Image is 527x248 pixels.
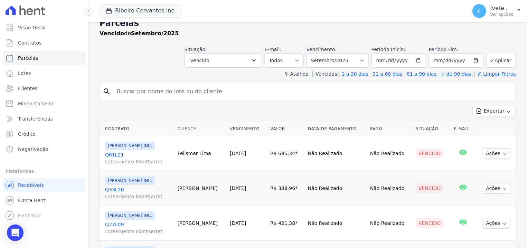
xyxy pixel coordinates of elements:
span: Loteamento MontSerrat [105,228,172,235]
div: Vencido [416,149,444,158]
a: 31 a 60 dias [373,71,402,77]
td: R$ 421,38 [267,206,305,241]
label: Período Inicío: [371,47,405,52]
span: Crédito [18,131,36,137]
a: Negativação [3,142,85,156]
span: [PERSON_NAME] INC. [105,142,155,150]
p: de [100,29,179,38]
a: Q61L21Loteamento MontSerrat [105,151,172,165]
span: Contratos [18,39,41,46]
th: Valor [267,122,305,136]
strong: Vencido [100,30,124,37]
a: ✗ Limpar Filtros [474,71,516,77]
i: search [103,87,111,96]
th: Cliente [175,122,227,136]
span: Conta Hent [18,197,45,204]
th: E-mail [451,122,475,136]
label: Vencimento: [307,47,337,52]
a: Visão Geral [3,21,85,35]
span: Vencido [190,56,209,65]
button: Ribeiro Cervantes Inc. [100,4,182,17]
span: Clientes [18,85,37,92]
div: Plataformas [6,167,83,175]
a: Transferências [3,112,85,126]
th: Situação [413,122,451,136]
button: Ações [483,148,510,159]
span: I. [478,9,481,13]
td: R$ 388,96 [267,171,305,206]
input: Buscar por nome do lote ou do cliente [112,85,513,98]
span: Minha Carteira [18,100,54,107]
label: Vencidos: [312,71,339,77]
th: Vencimento [227,122,267,136]
a: Crédito [3,127,85,141]
th: Contrato [100,122,175,136]
label: Situação: [185,47,207,52]
button: Aplicar [486,53,516,68]
span: Transferências [18,115,53,122]
span: Loteamento MontSerrat [105,193,172,200]
td: Não Realizado [367,171,413,206]
strong: Setembro/2025 [131,30,179,37]
span: Recebíveis [18,182,44,189]
button: I. Ivete . Ver opções [467,1,527,21]
td: Não Realizado [367,136,413,171]
label: Período Fim: [429,46,483,53]
th: Pago [367,122,413,136]
span: Negativação [18,146,48,153]
td: Não Realizado [305,136,367,171]
td: Felismar Lima [175,136,227,171]
span: Lotes [18,70,31,77]
span: [PERSON_NAME] INC. [105,211,155,220]
h2: Parcelas [100,17,516,29]
span: [PERSON_NAME] INC. [105,177,155,185]
a: Q33L20Loteamento MontSerrat [105,186,172,200]
button: Ações [483,218,510,229]
a: 1 a 30 dias [342,71,368,77]
td: [PERSON_NAME] [175,171,227,206]
a: Conta Hent [3,193,85,207]
a: Minha Carteira [3,97,85,111]
button: Exportar [472,106,516,116]
label: E-mail: [265,47,282,52]
td: Não Realizado [305,171,367,206]
th: Data de Pagamento [305,122,367,136]
div: Vencido [416,218,444,228]
a: Parcelas [3,51,85,65]
td: [PERSON_NAME] [175,206,227,241]
div: Open Intercom Messenger [7,225,23,241]
td: R$ 695,34 [267,136,305,171]
a: [DATE] [230,151,246,156]
label: ↯ Atalhos [284,71,308,77]
a: Lotes [3,66,85,80]
a: Contratos [3,36,85,50]
p: Ivete . [490,5,513,12]
a: [DATE] [230,220,246,226]
span: Parcelas [18,55,38,61]
button: Vencido [185,53,262,68]
a: Recebíveis [3,178,85,192]
td: Não Realizado [367,206,413,241]
a: Clientes [3,82,85,95]
a: 61 a 90 dias [407,71,436,77]
a: + de 90 dias [441,71,472,77]
a: Q27L09Loteamento MontSerrat [105,221,172,235]
p: Ver opções [490,12,513,17]
button: Ações [483,183,510,194]
td: Não Realizado [305,206,367,241]
span: Loteamento MontSerrat [105,158,172,165]
a: [DATE] [230,185,246,191]
span: Visão Geral [18,24,46,31]
div: Vencido [416,183,444,193]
